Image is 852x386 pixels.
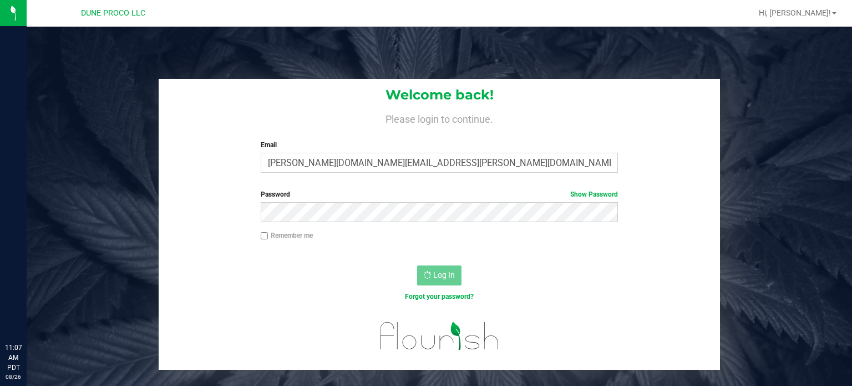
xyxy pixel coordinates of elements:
[417,265,461,285] button: Log In
[261,230,313,240] label: Remember me
[405,293,474,300] a: Forgot your password?
[759,8,831,17] span: Hi, [PERSON_NAME]!
[159,88,720,102] h1: Welcome back!
[5,343,22,373] p: 11:07 AM PDT
[261,191,290,198] span: Password
[261,232,268,240] input: Remember me
[369,313,510,358] img: flourish_logo.svg
[81,8,145,18] span: DUNE PROCO LLC
[570,191,618,198] a: Show Password
[433,270,455,279] span: Log In
[159,111,720,124] h4: Please login to continue.
[261,140,618,150] label: Email
[5,373,22,381] p: 08/26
